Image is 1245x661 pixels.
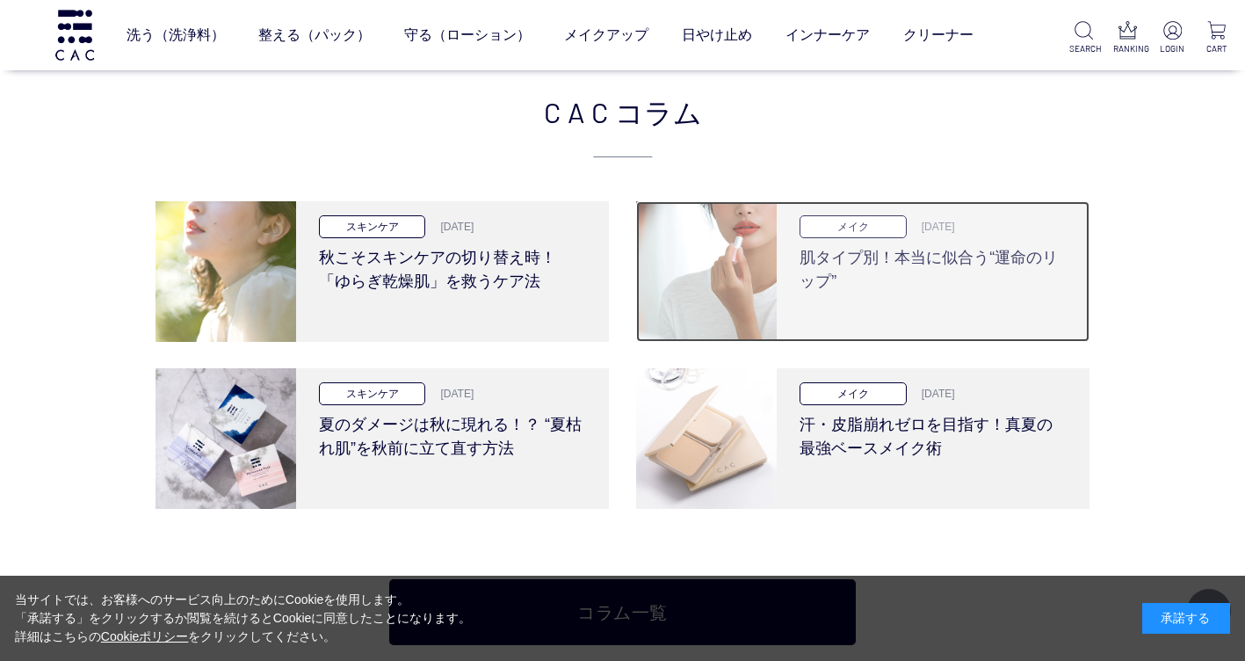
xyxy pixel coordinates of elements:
[1142,603,1230,634] div: 承諾する
[156,368,296,509] img: 夏のダメージは秋に現れる！？ “夏枯れ肌”を秋前に立て直す方法
[903,11,974,60] a: クリーナー
[800,215,907,237] p: メイク
[800,382,907,404] p: メイク
[911,386,955,402] p: [DATE]
[1069,42,1097,55] p: SEARCH
[319,215,426,237] p: スキンケア
[1158,42,1186,55] p: LOGIN
[319,238,586,294] h3: 秋こそスキンケアの切り替え時！「ゆらぎ乾燥肌」を救うケア法
[615,91,702,133] span: コラム
[1113,42,1141,55] p: RANKING
[430,219,474,235] p: [DATE]
[636,201,1089,342] a: 肌タイプ別！本当に似合う“運命のリップ” メイク [DATE] 肌タイプ別！本当に似合う“運命のリップ”
[15,591,472,646] div: 当サイトでは、お客様へのサービス向上のためにCookieを使用します。 「承諾する」をクリックするか閲覧を続けるとCookieに同意したことになります。 詳細はこちらの をクリックしてください。
[564,11,648,60] a: メイクアップ
[430,386,474,402] p: [DATE]
[258,11,371,60] a: 整える（パック）
[156,368,608,509] a: 夏のダメージは秋に現れる！？ “夏枯れ肌”を秋前に立て直す方法 スキンケア [DATE] 夏のダメージは秋に現れる！？ “夏枯れ肌”を秋前に立て直す方法
[636,201,777,342] img: 肌タイプ別！本当に似合う“運命のリップ”
[404,11,531,60] a: 守る（ローション）
[1069,21,1097,55] a: SEARCH
[1158,21,1186,55] a: LOGIN
[53,10,97,60] img: logo
[785,11,870,60] a: インナーケア
[1203,42,1231,55] p: CART
[1113,21,1141,55] a: RANKING
[911,219,955,235] p: [DATE]
[800,238,1067,294] h3: 肌タイプ別！本当に似合う“運命のリップ”
[319,405,586,461] h3: 夏のダメージは秋に現れる！？ “夏枯れ肌”を秋前に立て直す方法
[156,201,296,342] img: 秋こそスキンケアの切り替え時！「ゆらぎ乾燥肌」を救うケア法 loading=
[156,91,1089,158] h2: CAC
[1203,21,1231,55] a: CART
[101,629,189,643] a: Cookieポリシー
[636,368,777,509] img: 汗・皮脂崩れゼロを目指す！真夏の最強ベースメイク術
[319,382,426,404] p: スキンケア
[800,405,1067,461] h3: 汗・皮脂崩れゼロを目指す！真夏の最強ベースメイク術
[682,11,752,60] a: 日やけ止め
[156,201,608,342] a: 秋こそスキンケアの切り替え時！「ゆらぎ乾燥肌」を救うケア法 loading= スキンケア [DATE] 秋こそスキンケアの切り替え時！「ゆらぎ乾燥肌」を救うケア法
[636,368,1089,509] a: 汗・皮脂崩れゼロを目指す！真夏の最強ベースメイク術 メイク [DATE] 汗・皮脂崩れゼロを目指す！真夏の最強ベースメイク術
[127,11,225,60] a: 洗う（洗浄料）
